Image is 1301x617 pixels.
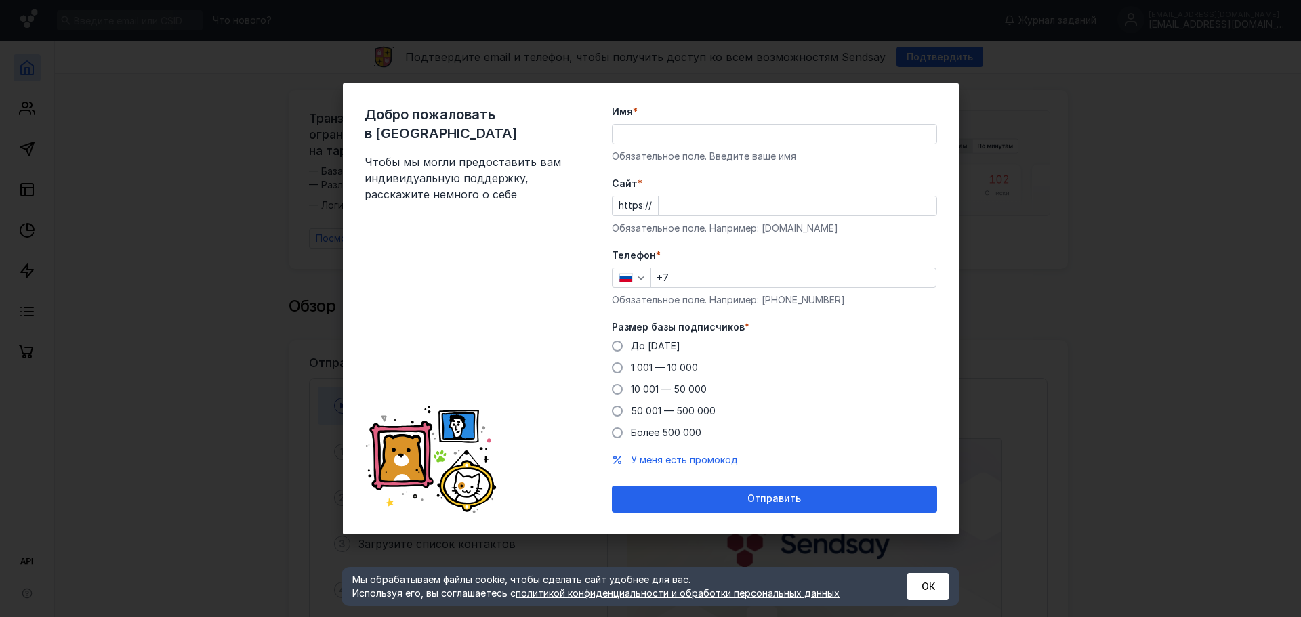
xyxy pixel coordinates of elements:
span: 10 001 — 50 000 [631,383,707,395]
span: Добро пожаловать в [GEOGRAPHIC_DATA] [365,105,568,143]
a: политикой конфиденциальности и обработки персональных данных [516,587,840,599]
div: Обязательное поле. Например: [PHONE_NUMBER] [612,293,937,307]
span: Телефон [612,249,656,262]
span: Cайт [612,177,638,190]
div: Обязательное поле. Введите ваше имя [612,150,937,163]
span: 50 001 — 500 000 [631,405,716,417]
button: У меня есть промокод [631,453,738,467]
span: Имя [612,105,633,119]
button: ОК [907,573,949,600]
span: 1 001 — 10 000 [631,362,698,373]
span: Размер базы подписчиков [612,320,745,334]
span: До [DATE] [631,340,680,352]
span: Чтобы мы могли предоставить вам индивидуальную поддержку, расскажите немного о себе [365,154,568,203]
span: Отправить [747,493,801,505]
span: У меня есть промокод [631,454,738,465]
span: Более 500 000 [631,427,701,438]
div: Обязательное поле. Например: [DOMAIN_NAME] [612,221,937,235]
div: Мы обрабатываем файлы cookie, чтобы сделать сайт удобнее для вас. Используя его, вы соглашаетесь c [352,573,874,600]
button: Отправить [612,486,937,513]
